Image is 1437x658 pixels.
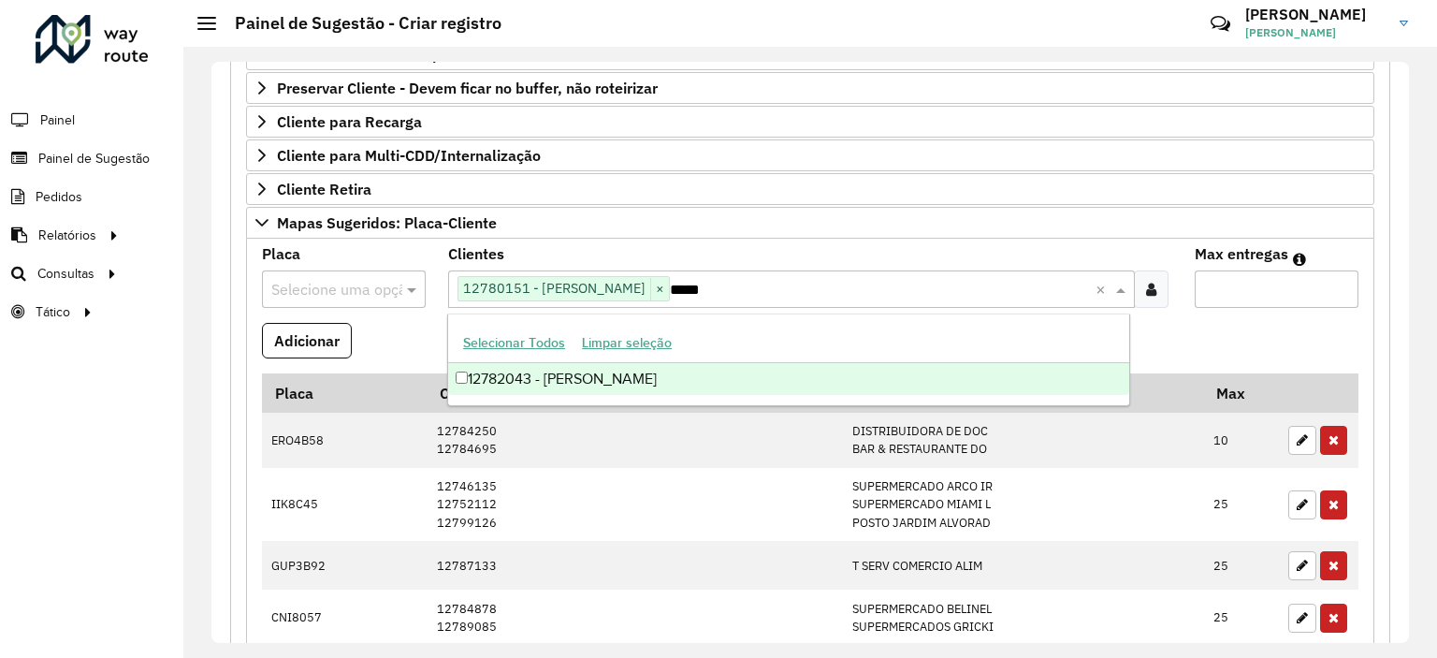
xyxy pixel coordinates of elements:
[1293,252,1306,267] em: Máximo de clientes que serão colocados na mesma rota com os clientes informados
[1204,541,1279,590] td: 25
[277,215,497,230] span: Mapas Sugeridos: Placa-Cliente
[1096,278,1111,300] span: Clear all
[40,110,75,130] span: Painel
[262,373,427,413] th: Placa
[427,541,843,590] td: 12787133
[1204,468,1279,542] td: 25
[650,278,669,300] span: ×
[427,373,843,413] th: Código Cliente
[455,329,573,358] button: Selecionar Todos
[36,187,82,207] span: Pedidos
[448,242,504,265] label: Clientes
[277,148,541,163] span: Cliente para Multi-CDD/Internalização
[262,541,427,590] td: GUP3B92
[262,323,352,358] button: Adicionar
[246,106,1374,138] a: Cliente para Recarga
[262,468,427,542] td: IIK8C45
[262,242,300,265] label: Placa
[246,72,1374,104] a: Preservar Cliente - Devem ficar no buffer, não roteirizar
[1245,24,1386,41] span: [PERSON_NAME]
[1204,373,1279,413] th: Max
[37,264,94,284] span: Consultas
[448,363,1129,395] div: 12782043 - [PERSON_NAME]
[1245,6,1386,23] h3: [PERSON_NAME]
[262,590,427,645] td: CNI8057
[427,468,843,542] td: 12746135 12752112 12799126
[1204,413,1279,468] td: 10
[38,226,96,245] span: Relatórios
[246,139,1374,171] a: Cliente para Multi-CDD/Internalização
[36,302,70,322] span: Tático
[277,47,583,62] span: Priorizar Cliente - Não podem ficar no buffer
[1195,242,1288,265] label: Max entregas
[427,413,843,468] td: 12784250 12784695
[38,149,150,168] span: Painel de Sugestão
[843,468,1204,542] td: SUPERMERCADO ARCO IR SUPERMERCADO MIAMI L POSTO JARDIM ALVORAD
[262,413,427,468] td: ERO4B58
[1204,590,1279,645] td: 25
[427,590,843,645] td: 12784878 12789085
[246,173,1374,205] a: Cliente Retira
[216,13,501,34] h2: Painel de Sugestão - Criar registro
[458,277,650,300] span: 12780151 - [PERSON_NAME]
[843,590,1204,645] td: SUPERMERCADO BELINEL SUPERMERCADOS GRICKI
[1200,4,1241,44] a: Contato Rápido
[246,207,1374,239] a: Mapas Sugeridos: Placa-Cliente
[277,182,371,197] span: Cliente Retira
[573,329,680,358] button: Limpar seleção
[843,541,1204,590] td: T SERV COMERCIO ALIM
[447,314,1130,406] ng-dropdown-panel: Options list
[843,413,1204,468] td: DISTRIBUIDORA DE DOC BAR & RESTAURANTE DO
[277,80,658,95] span: Preservar Cliente - Devem ficar no buffer, não roteirizar
[277,114,422,129] span: Cliente para Recarga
